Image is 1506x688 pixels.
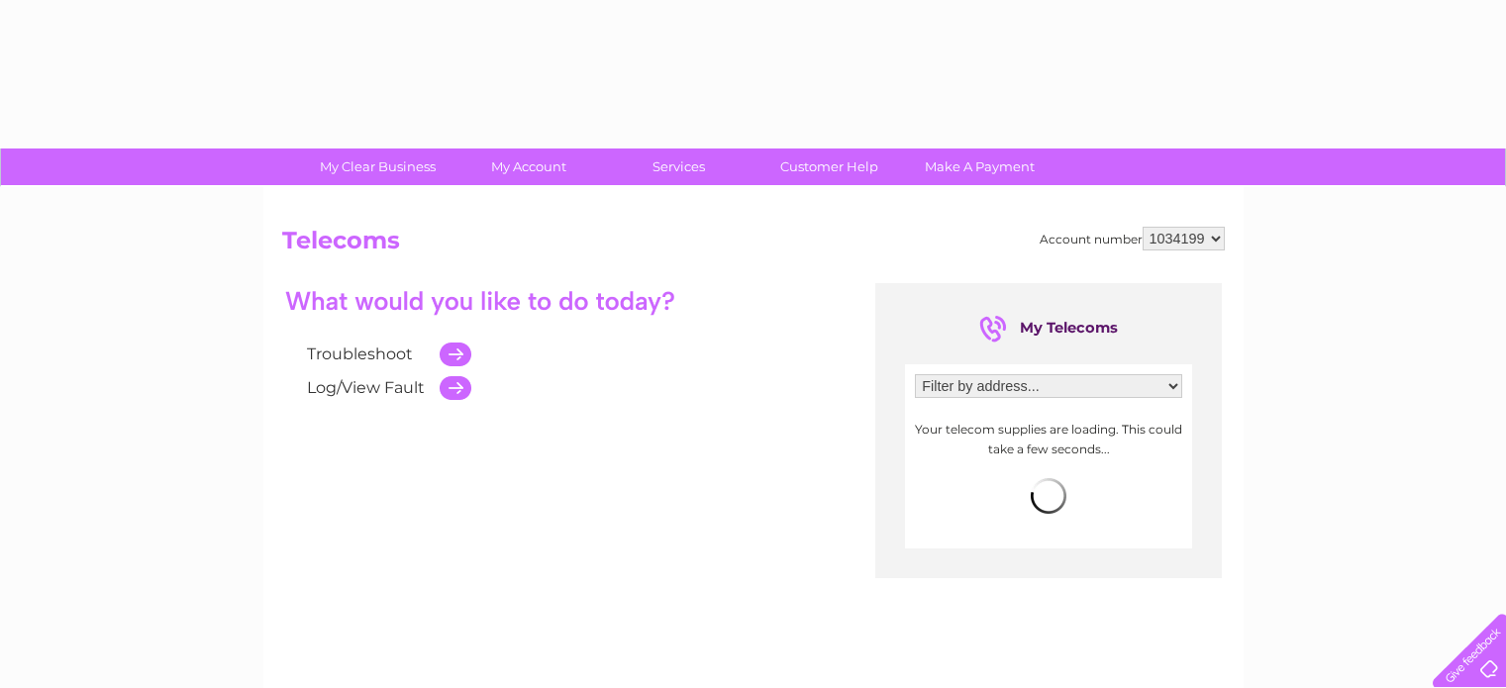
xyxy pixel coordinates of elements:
a: Make A Payment [898,148,1061,185]
a: Log/View Fault [307,378,425,397]
a: Troubleshoot [307,344,413,363]
a: Services [597,148,760,185]
a: Customer Help [748,148,911,185]
h2: Telecoms [282,227,1225,264]
a: My Clear Business [296,148,459,185]
p: Your telecom supplies are loading. This could take a few seconds... [915,420,1182,457]
div: Account number [1040,227,1225,250]
a: My Account [447,148,610,185]
img: loading [1031,478,1066,514]
div: My Telecoms [979,313,1118,344]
